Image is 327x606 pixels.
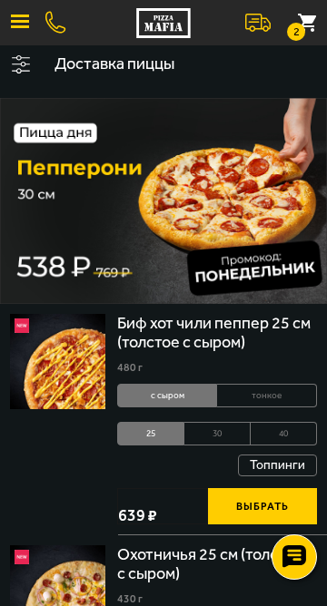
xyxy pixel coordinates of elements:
[117,314,317,353] div: Биф хот чили пеппер 25 см (толстое с сыром)
[41,45,327,83] button: Доставка пиццы
[117,592,143,605] span: 430 г
[117,384,218,407] li: с сыром
[287,3,327,43] button: 2
[217,384,317,407] li: тонкое
[117,361,143,374] span: 480 г
[238,454,317,476] button: Топпинги
[117,422,184,445] li: 25
[208,488,317,524] button: Выбрать
[251,422,317,445] li: 40
[15,318,29,333] img: Новинка
[10,314,105,409] a: НовинкаБиф хот чили пеппер 25 см (толстое с сыром)
[287,23,305,41] small: 2
[184,422,251,445] li: 30
[15,550,29,564] img: Новинка
[118,507,157,523] span: 639 ₽
[117,545,317,584] div: Охотничья 25 см (толстое с сыром)
[10,314,105,409] img: Биф хот чили пеппер 25 см (толстое с сыром)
